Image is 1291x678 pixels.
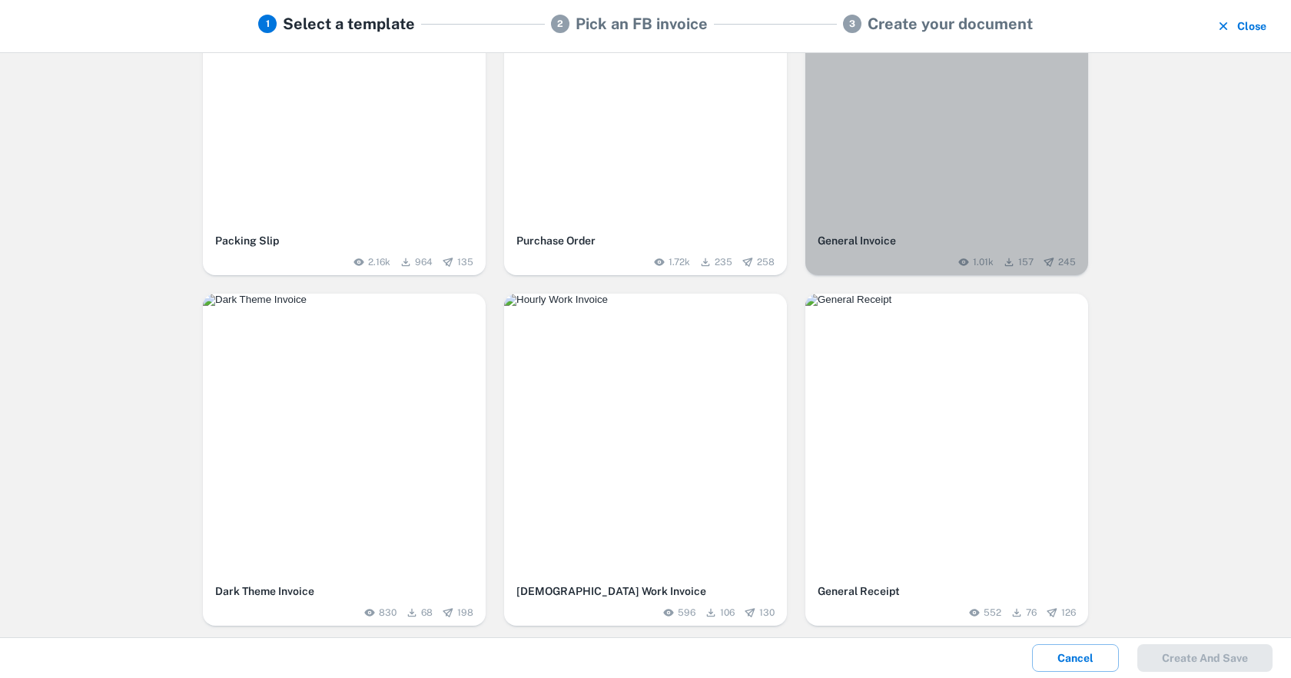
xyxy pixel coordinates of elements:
[215,232,473,249] h6: Packing Slip
[368,255,390,269] span: 2.16k
[379,606,397,620] span: 830
[759,606,775,620] span: 130
[504,294,787,626] button: Hourly Work Invoice[DEMOGRAPHIC_DATA] Work Invoice596106130
[757,255,775,269] span: 258
[203,294,486,306] img: Dark Theme Invoice
[720,606,735,620] span: 106
[283,12,415,35] h5: Select a template
[457,255,473,269] span: 135
[715,255,732,269] span: 235
[849,18,855,29] text: 3
[421,606,433,620] span: 68
[1018,255,1034,269] span: 157
[557,18,563,29] text: 2
[973,255,994,269] span: 1.01k
[805,294,1088,306] img: General Receipt
[984,606,1001,620] span: 552
[203,294,486,626] button: Dark Theme Invoice Dark Theme Invoice83068198
[1061,606,1076,620] span: 126
[576,12,708,35] h5: Pick an FB invoice
[504,294,787,306] img: Hourly Work Invoice
[818,583,1076,600] h6: General Receipt
[1026,606,1037,620] span: 76
[868,12,1033,35] h5: Create your document
[457,606,473,620] span: 198
[818,232,1076,249] h6: General Invoice
[805,294,1088,626] button: General ReceiptGeneral Receipt55276126
[516,232,775,249] h6: Purchase Order
[215,583,473,600] h6: Dark Theme Invoice
[1058,255,1076,269] span: 245
[516,583,775,600] h6: [DEMOGRAPHIC_DATA] Work Invoice
[1032,644,1119,672] button: Cancel
[669,255,690,269] span: 1.72k
[266,18,270,29] text: 1
[678,606,695,620] span: 596
[415,255,433,269] span: 964
[1213,12,1273,40] button: Close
